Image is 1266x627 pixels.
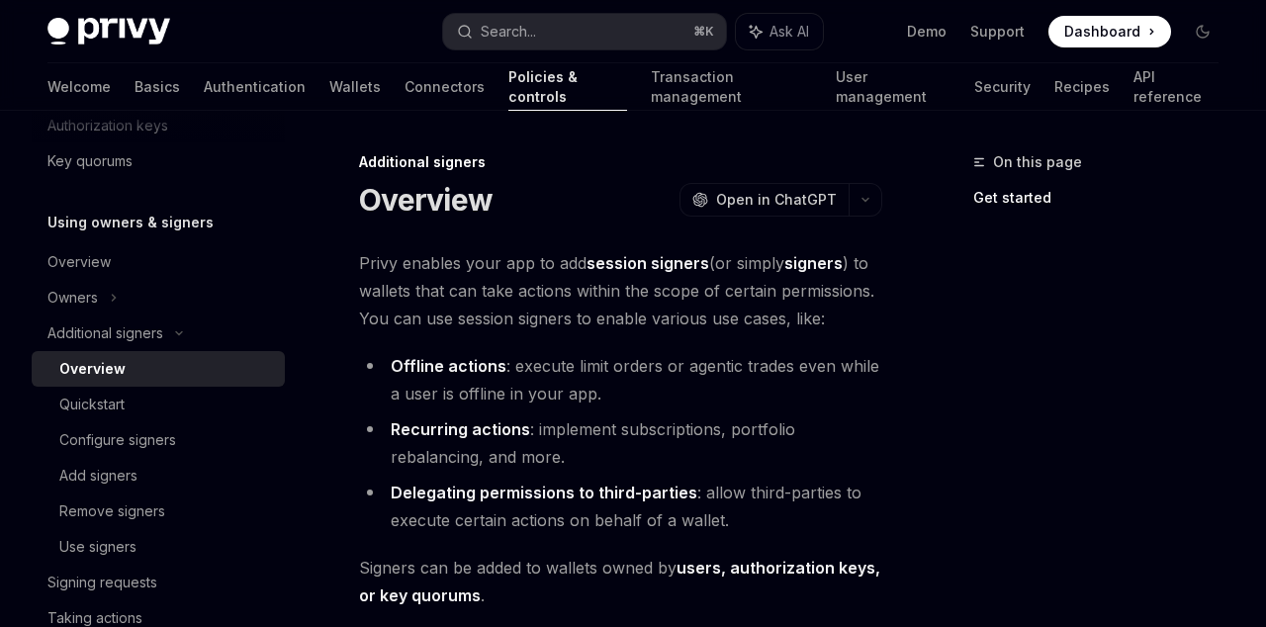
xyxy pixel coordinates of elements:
[1064,22,1140,42] span: Dashboard
[974,63,1031,111] a: Security
[329,63,381,111] a: Wallets
[32,565,285,600] a: Signing requests
[736,14,823,49] button: Ask AI
[359,415,882,471] li: : implement subscriptions, portfolio rebalancing, and more.
[47,321,163,345] div: Additional signers
[359,152,882,172] div: Additional signers
[47,149,133,173] div: Key quorums
[481,20,536,44] div: Search...
[47,211,214,234] h5: Using owners & signers
[59,428,176,452] div: Configure signers
[32,244,285,280] a: Overview
[1054,63,1110,111] a: Recipes
[405,63,485,111] a: Connectors
[59,393,125,416] div: Quickstart
[32,529,285,565] a: Use signers
[1048,16,1171,47] a: Dashboard
[391,483,697,502] strong: Delegating permissions to third-parties
[1133,63,1219,111] a: API reference
[204,63,306,111] a: Authentication
[693,24,714,40] span: ⌘ K
[973,182,1234,214] a: Get started
[59,499,165,523] div: Remove signers
[993,150,1082,174] span: On this page
[391,356,506,376] strong: Offline actions
[47,286,98,310] div: Owners
[32,422,285,458] a: Configure signers
[443,14,726,49] button: Search...⌘K
[359,182,493,218] h1: Overview
[970,22,1025,42] a: Support
[679,183,849,217] button: Open in ChatGPT
[359,479,882,534] li: : allow third-parties to execute certain actions on behalf of a wallet.
[32,387,285,422] a: Quickstart
[47,63,111,111] a: Welcome
[59,535,136,559] div: Use signers
[836,63,950,111] a: User management
[359,352,882,407] li: : execute limit orders or agentic trades even while a user is offline in your app.
[135,63,180,111] a: Basics
[32,351,285,387] a: Overview
[47,571,157,594] div: Signing requests
[359,554,882,609] span: Signers can be added to wallets owned by .
[651,63,812,111] a: Transaction management
[587,253,709,273] strong: session signers
[716,190,837,210] span: Open in ChatGPT
[508,63,627,111] a: Policies & controls
[784,253,843,273] strong: signers
[391,419,530,439] strong: Recurring actions
[59,464,137,488] div: Add signers
[32,143,285,179] a: Key quorums
[907,22,947,42] a: Demo
[32,458,285,493] a: Add signers
[47,18,170,45] img: dark logo
[32,493,285,529] a: Remove signers
[47,250,111,274] div: Overview
[769,22,809,42] span: Ask AI
[59,357,126,381] div: Overview
[1187,16,1219,47] button: Toggle dark mode
[359,249,882,332] span: Privy enables your app to add (or simply ) to wallets that can take actions within the scope of c...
